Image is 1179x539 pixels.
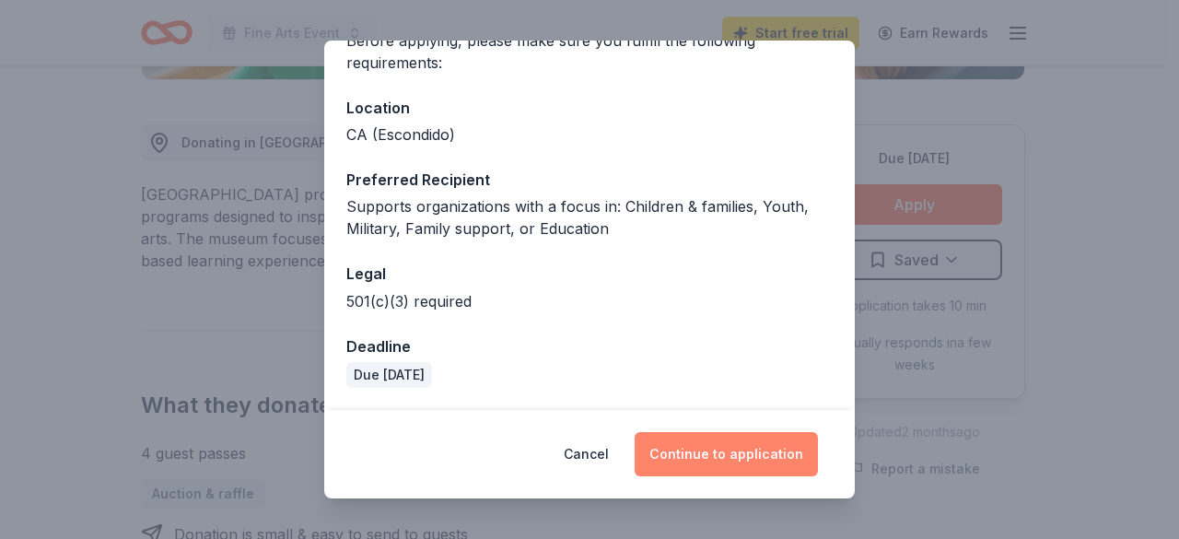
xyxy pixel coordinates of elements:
div: Deadline [346,334,833,358]
div: Preferred Recipient [346,168,833,192]
div: 501(c)(3) required [346,290,833,312]
div: Legal [346,262,833,286]
div: Supports organizations with a focus in: Children & families, Youth, Military, Family support, or ... [346,195,833,240]
button: Cancel [564,432,609,476]
div: Before applying, please make sure you fulfill the following requirements: [346,29,833,74]
div: Location [346,96,833,120]
div: CA (Escondido) [346,123,833,146]
button: Continue to application [635,432,818,476]
div: Due [DATE] [346,362,432,388]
